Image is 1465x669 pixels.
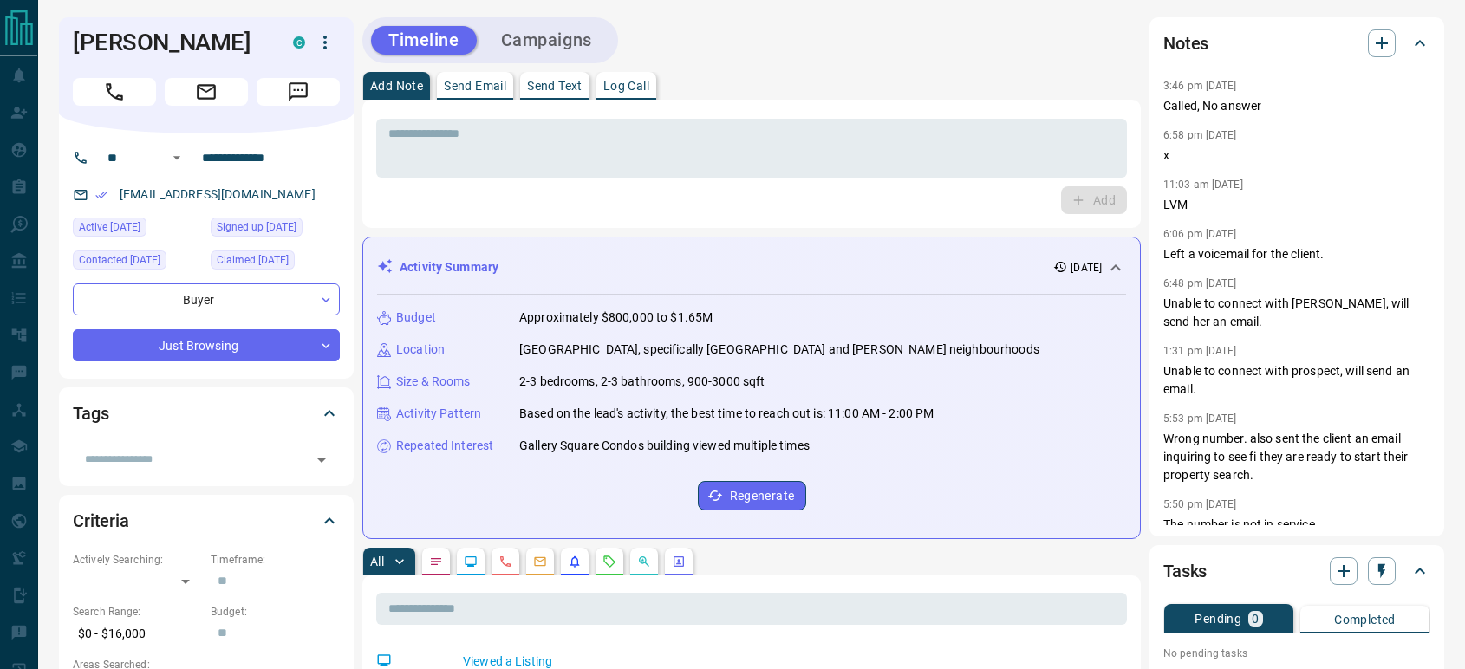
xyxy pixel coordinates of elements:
svg: Agent Actions [672,555,686,568]
a: [EMAIL_ADDRESS][DOMAIN_NAME] [120,187,316,201]
p: All [370,555,384,568]
div: Notes [1163,23,1430,64]
p: 6:48 pm [DATE] [1163,277,1237,289]
p: Unable to connect with prospect, will send an email. [1163,362,1430,399]
button: Regenerate [698,481,806,510]
div: Tasks [1163,550,1430,592]
p: Location [396,341,445,359]
p: Log Call [603,80,649,92]
button: Campaigns [484,26,609,55]
p: Repeated Interest [396,437,493,455]
p: The number is not in service. [1163,516,1430,534]
span: Active [DATE] [79,218,140,236]
p: Actively Searching: [73,552,202,568]
h2: Tasks [1163,557,1207,585]
svg: Calls [498,555,512,568]
div: Activity Summary[DATE] [377,251,1126,283]
p: Approximately $800,000 to $1.65M [519,309,713,327]
p: [GEOGRAPHIC_DATA], specifically [GEOGRAPHIC_DATA] and [PERSON_NAME] neighbourhoods [519,341,1039,359]
span: Signed up [DATE] [217,218,296,236]
p: No pending tasks [1163,640,1430,666]
p: Activity Pattern [396,405,481,423]
svg: Requests [602,555,616,568]
svg: Opportunities [637,555,651,568]
button: Open [309,448,334,472]
div: Fri May 24 2024 [73,250,202,275]
h2: Tags [73,399,108,427]
p: Completed [1334,614,1396,626]
p: 2-3 bedrooms, 2-3 bathrooms, 900-3000 sqft [519,373,765,391]
p: Add Note [370,80,423,92]
h1: [PERSON_NAME] [73,29,267,56]
p: x [1163,146,1430,165]
div: Buyer [73,283,340,315]
button: Timeline [371,26,477,55]
p: Unable to connect with [PERSON_NAME], will send her an email. [1163,295,1430,331]
p: LVM [1163,196,1430,214]
p: 6:58 pm [DATE] [1163,129,1237,141]
span: Message [257,78,340,106]
div: Fri Oct 10 2025 [73,218,202,242]
svg: Notes [429,555,443,568]
span: Email [165,78,248,106]
div: Wed Nov 29 2023 [211,250,340,275]
p: 5:50 pm [DATE] [1163,498,1237,510]
p: [DATE] [1071,260,1102,276]
span: Contacted [DATE] [79,251,160,269]
p: 3:46 pm [DATE] [1163,80,1237,92]
h2: Notes [1163,29,1208,57]
p: Budget: [211,604,340,620]
div: Sun May 02 2021 [211,218,340,242]
p: Wrong number. also sent the client an email inquiring to see fi they are ready to start their pro... [1163,430,1430,484]
p: Budget [396,309,436,327]
p: Pending [1195,613,1241,625]
p: Gallery Square Condos building viewed multiple times [519,437,810,455]
p: Called, No answer [1163,97,1430,115]
div: Tags [73,393,340,434]
p: Size & Rooms [396,373,471,391]
p: $0 - $16,000 [73,620,202,648]
button: Open [166,147,187,168]
p: Left a voicemail for the client. [1163,245,1430,263]
p: Timeframe: [211,552,340,568]
div: Just Browsing [73,329,340,361]
p: 0 [1252,613,1259,625]
p: Activity Summary [400,258,498,276]
div: condos.ca [293,36,305,49]
p: Send Email [444,80,506,92]
p: 1:31 pm [DATE] [1163,345,1237,357]
h2: Criteria [73,507,129,535]
p: 11:03 am [DATE] [1163,179,1243,191]
svg: Email Verified [95,189,107,201]
p: Based on the lead's activity, the best time to reach out is: 11:00 AM - 2:00 PM [519,405,934,423]
span: Call [73,78,156,106]
span: Claimed [DATE] [217,251,289,269]
p: 5:53 pm [DATE] [1163,412,1237,425]
svg: Lead Browsing Activity [464,555,478,568]
p: Search Range: [73,604,202,620]
div: Criteria [73,500,340,542]
p: Send Text [527,80,583,92]
svg: Listing Alerts [568,555,582,568]
p: 6:06 pm [DATE] [1163,228,1237,240]
svg: Emails [533,555,547,568]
